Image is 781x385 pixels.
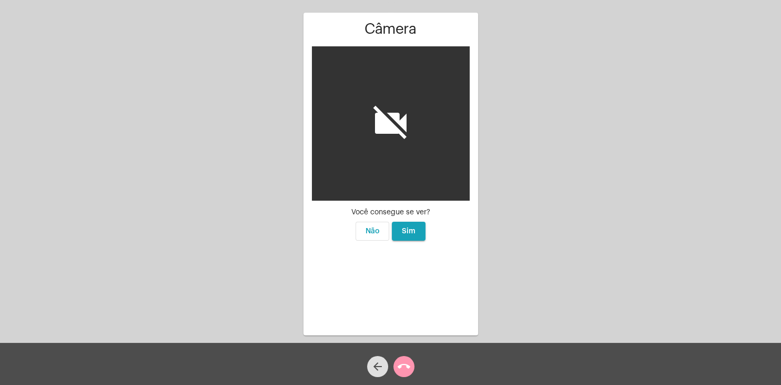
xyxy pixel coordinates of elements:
[371,360,384,373] mat-icon: arrow_back
[351,209,430,216] span: Você consegue se ver?
[312,21,470,37] h1: Câmera
[356,222,389,241] button: Não
[392,222,425,241] button: Sim
[402,228,415,235] span: Sim
[398,360,410,373] mat-icon: call_end
[370,102,412,144] i: videocam_off
[366,228,380,235] span: Não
